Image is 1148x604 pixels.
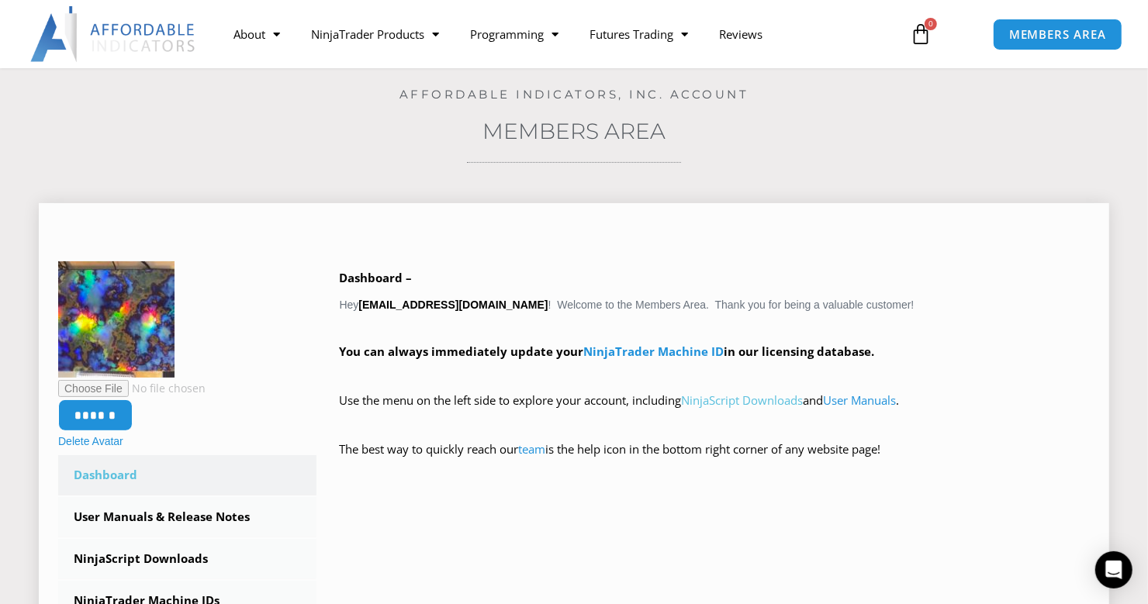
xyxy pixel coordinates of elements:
img: ZeroDTE%20casehardened%20Laptop-150x150.jpg [58,261,175,378]
nav: Menu [218,16,896,52]
a: MEMBERS AREA [993,19,1122,50]
a: Delete Avatar [58,435,123,447]
strong: [EMAIL_ADDRESS][DOMAIN_NAME] [358,299,548,311]
a: NinjaTrader Machine ID [584,343,724,359]
a: Members Area [482,118,666,144]
strong: You can always immediately update your in our licensing database. [340,343,875,359]
span: 0 [925,18,937,30]
img: LogoAI [30,6,197,62]
b: Dashboard – [340,270,413,285]
a: User Manuals [824,392,897,408]
a: NinjaTrader Products [296,16,455,52]
div: Open Intercom Messenger [1095,551,1132,588]
span: MEMBERS AREA [1009,29,1106,40]
a: 0 [887,12,955,57]
p: Use the menu on the left side to explore your account, including and . [340,390,1091,433]
p: The best way to quickly reach our is the help icon in the bottom right corner of any website page! [340,439,1091,482]
a: team [519,441,546,457]
a: Programming [455,16,574,52]
a: Reviews [704,16,778,52]
a: About [218,16,296,52]
a: Futures Trading [574,16,704,52]
a: Affordable Indicators, Inc. Account [399,87,749,102]
a: Dashboard [58,455,316,495]
a: User Manuals & Release Notes [58,497,316,537]
a: NinjaScript Downloads [58,539,316,579]
div: Hey ! Welcome to the Members Area. Thank you for being a valuable customer! [340,267,1091,482]
a: NinjaScript Downloads [682,392,804,408]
